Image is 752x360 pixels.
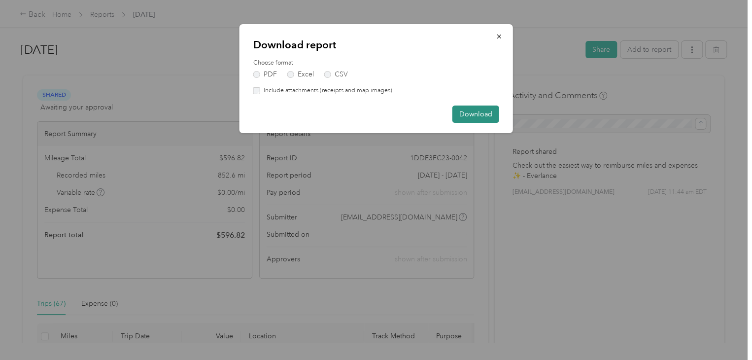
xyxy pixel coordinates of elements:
[324,71,348,78] label: CSV
[253,59,499,68] label: Choose format
[260,86,392,95] label: Include attachments (receipts and map images)
[253,71,277,78] label: PDF
[287,71,314,78] label: Excel
[452,106,499,123] button: Download
[253,38,499,52] p: Download report
[697,305,752,360] iframe: Everlance-gr Chat Button Frame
